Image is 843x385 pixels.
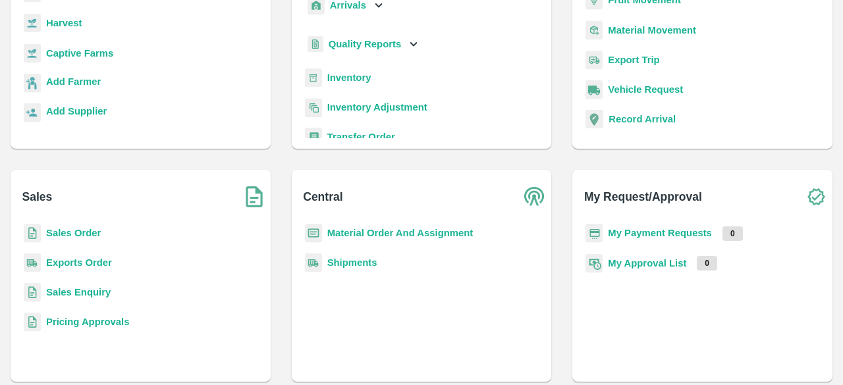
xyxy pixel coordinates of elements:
a: Pricing Approvals [46,317,129,327]
img: qualityReport [308,36,323,53]
b: Central [303,188,342,206]
img: farmer [24,74,41,93]
a: Inventory [327,72,371,83]
img: sales [24,313,41,332]
img: payment [585,224,603,243]
b: Add Supplier [46,106,107,116]
a: Transfer Order [327,132,395,142]
img: inventory [305,98,322,117]
a: Sales Enquiry [46,287,111,297]
img: recordArrival [585,110,603,128]
a: Inventory Adjustment [327,102,427,113]
a: Vehicle Request [608,84,683,95]
a: Add Farmer [46,74,101,92]
img: approval [585,253,603,273]
img: soSales [238,180,271,213]
b: My Request/Approval [584,188,702,206]
img: centralMaterial [305,224,322,243]
a: Add Supplier [46,104,107,122]
img: delivery [585,51,603,70]
a: Export Trip [608,55,659,65]
img: shipments [305,253,322,272]
p: 0 [722,226,743,241]
a: Material Order And Assignment [327,228,474,238]
img: shipments [24,253,41,272]
img: sales [24,283,41,302]
a: Sales Order [46,228,101,238]
a: Material Movement [608,25,696,36]
a: Shipments [327,257,377,268]
a: Record Arrival [609,114,676,124]
img: material [585,20,603,40]
a: Harvest [46,18,82,28]
img: harvest [24,13,41,33]
a: My Payment Requests [608,228,712,238]
img: whInventory [305,68,322,88]
a: Exports Order [46,257,112,268]
b: Sales [22,188,53,206]
a: Captive Farms [46,48,113,59]
img: central [518,180,551,213]
b: Quality Reports [329,39,402,49]
img: whTransfer [305,128,322,147]
img: supplier [24,103,41,122]
a: My Approval List [608,258,686,269]
img: vehicle [585,80,603,99]
b: Add Farmer [46,76,101,87]
img: check [800,180,832,213]
img: harvest [24,43,41,63]
img: sales [24,224,41,243]
div: Quality Reports [305,31,421,58]
p: 0 [697,256,717,270]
